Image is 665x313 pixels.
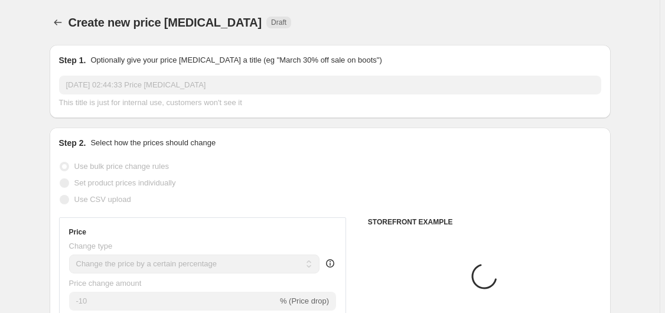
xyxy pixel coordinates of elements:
h2: Step 1. [59,54,86,66]
span: This title is just for internal use, customers won't see it [59,98,242,107]
button: Price change jobs [50,14,66,31]
div: help [324,257,336,269]
h2: Step 2. [59,137,86,149]
input: -15 [69,292,278,311]
span: Change type [69,242,113,250]
span: Use CSV upload [74,195,131,204]
p: Optionally give your price [MEDICAL_DATA] a title (eg "March 30% off sale on boots") [90,54,382,66]
span: Price change amount [69,279,142,288]
span: Draft [271,18,286,27]
span: Use bulk price change rules [74,162,169,171]
input: 30% off holiday sale [59,76,601,94]
h3: Price [69,227,86,237]
p: Select how the prices should change [90,137,216,149]
span: Set product prices individually [74,178,176,187]
span: % (Price drop) [280,296,329,305]
span: Create new price [MEDICAL_DATA] [69,16,262,29]
h6: STOREFRONT EXAMPLE [368,217,601,227]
